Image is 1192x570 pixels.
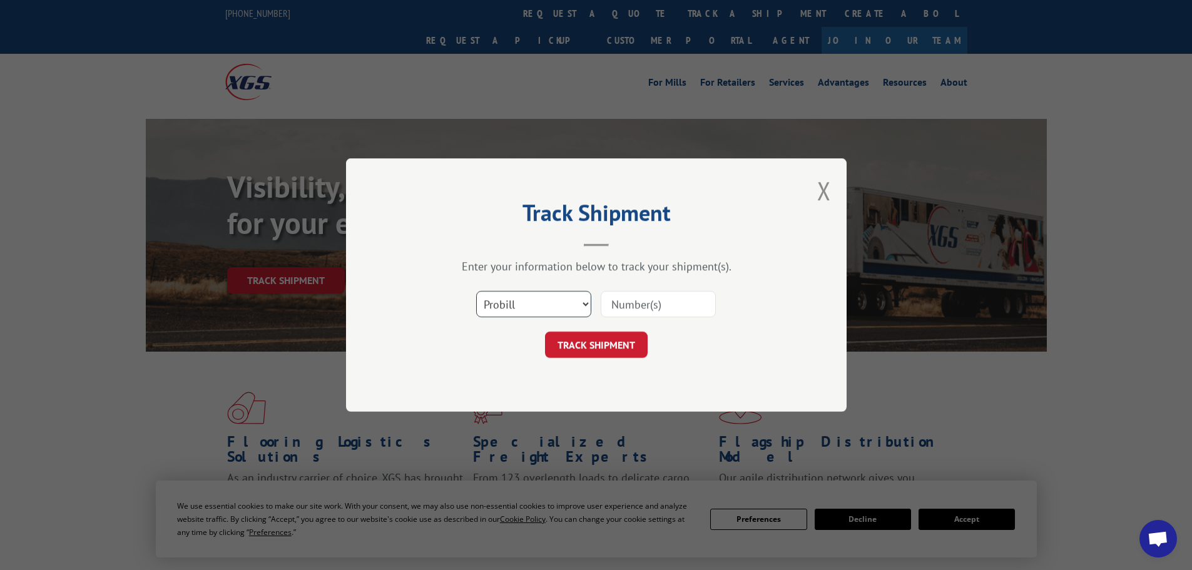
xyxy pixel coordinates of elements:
[601,291,716,317] input: Number(s)
[409,204,784,228] h2: Track Shipment
[409,259,784,273] div: Enter your information below to track your shipment(s).
[545,332,648,358] button: TRACK SHIPMENT
[1139,520,1177,557] a: Open chat
[817,174,831,207] button: Close modal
